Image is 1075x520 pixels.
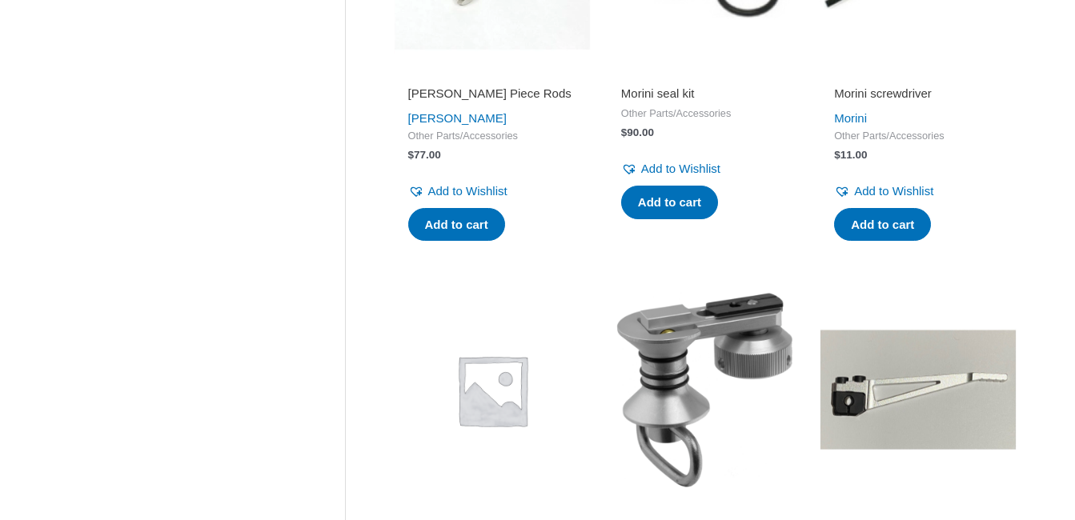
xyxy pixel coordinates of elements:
[408,86,576,102] h2: [PERSON_NAME] Piece Rods
[834,86,1002,102] h2: Morini screwdriver
[408,149,415,161] span: $
[854,184,933,198] span: Add to Wishlist
[834,130,1002,143] span: Other Parts/Accessories
[607,291,804,488] img: MEC Stop
[834,180,933,202] a: Add to Wishlist
[621,86,789,102] h2: Morini seal kit
[820,291,1017,488] img: FWB 800X Cocking lever, mounted
[408,130,576,143] span: Other Parts/Accessories
[621,126,654,138] bdi: 90.00
[621,63,789,82] iframe: Customer reviews powered by Trustpilot
[428,184,507,198] span: Add to Wishlist
[834,111,867,125] a: Morini
[408,180,507,202] a: Add to Wishlist
[641,162,720,175] span: Add to Wishlist
[621,186,718,219] a: Add to cart: “Morini seal kit”
[408,498,576,518] iframe: Customer reviews powered by Trustpilot
[621,126,628,138] span: $
[621,107,789,121] span: Other Parts/Accessories
[408,63,576,82] iframe: Customer reviews powered by Trustpilot
[834,208,931,242] a: Add to cart: “Morini screwdriver”
[621,498,789,518] iframe: Customer reviews powered by Trustpilot
[834,63,1002,82] iframe: Customer reviews powered by Trustpilot
[408,111,507,125] a: [PERSON_NAME]
[834,149,867,161] bdi: 11.00
[621,86,789,107] a: Morini seal kit
[834,498,1002,518] iframe: Customer reviews powered by Trustpilot
[408,149,441,161] bdi: 77.00
[621,158,720,180] a: Add to Wishlist
[834,149,840,161] span: $
[408,86,576,107] a: [PERSON_NAME] Piece Rods
[408,208,505,242] a: Add to cart: “Walther Cheek Piece Rods”
[394,291,591,488] img: Placeholder
[834,86,1002,107] a: Morini screwdriver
